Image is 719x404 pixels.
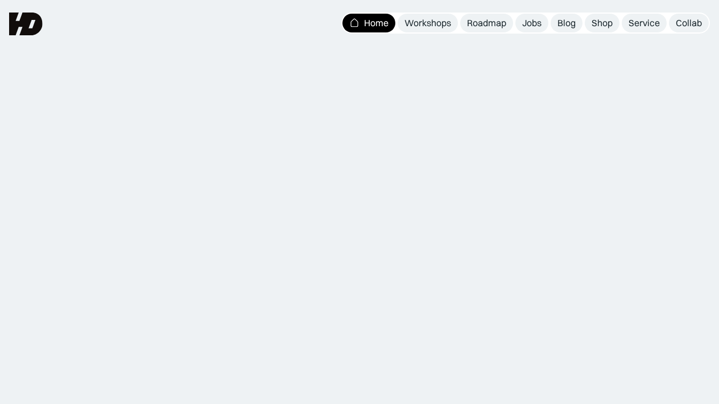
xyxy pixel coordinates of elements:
[364,17,389,29] div: Home
[585,14,619,32] a: Shop
[592,17,613,29] div: Shop
[522,17,542,29] div: Jobs
[467,17,506,29] div: Roadmap
[629,17,660,29] div: Service
[557,17,576,29] div: Blog
[515,14,548,32] a: Jobs
[404,17,451,29] div: Workshops
[676,17,702,29] div: Collab
[398,14,458,32] a: Workshops
[460,14,513,32] a: Roadmap
[551,14,582,32] a: Blog
[669,14,709,32] a: Collab
[342,14,395,32] a: Home
[622,14,667,32] a: Service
